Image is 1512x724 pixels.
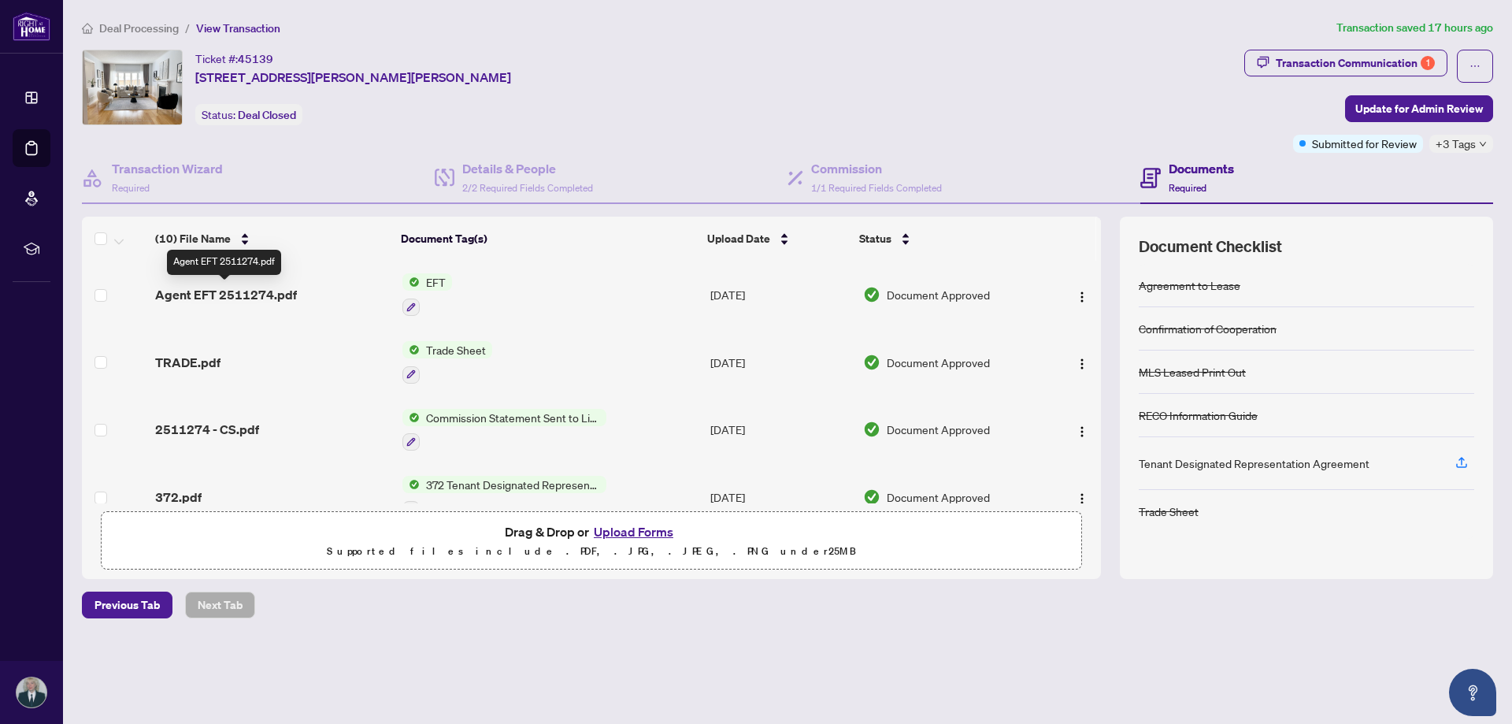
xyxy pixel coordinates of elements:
[505,522,678,542] span: Drag & Drop or
[1336,19,1493,37] article: Transaction saved 17 hours ago
[1139,455,1369,472] div: Tenant Designated Representation Agreement
[589,522,678,542] button: Upload Forms
[1355,96,1483,121] span: Update for Admin Review
[462,182,593,194] span: 2/2 Required Fields Completed
[155,285,297,304] span: Agent EFT 2511274.pdf
[1169,182,1206,194] span: Required
[887,488,990,506] span: Document Approved
[1169,159,1234,178] h4: Documents
[863,421,880,438] img: Document Status
[402,273,420,291] img: Status Icon
[811,159,942,178] h4: Commission
[1076,358,1088,370] img: Logo
[1069,485,1095,510] button: Logo
[112,159,223,178] h4: Transaction Wizard
[149,217,395,261] th: (10) File Name
[1449,669,1496,716] button: Open asap
[1276,50,1435,76] div: Transaction Communication
[402,341,420,358] img: Status Icon
[155,420,259,439] span: 2511274 - CS.pdf
[420,273,452,291] span: EFT
[1139,320,1277,337] div: Confirmation of Cooperation
[402,409,420,426] img: Status Icon
[155,488,202,507] span: 372.pdf
[99,21,179,35] span: Deal Processing
[704,261,857,329] td: [DATE]
[420,476,606,493] span: 372 Tenant Designated Representation Agreement - Authority for Lease or Purchase
[402,273,452,316] button: Status IconEFT
[195,104,302,125] div: Status:
[402,409,606,451] button: Status IconCommission Statement Sent to Listing Brokerage
[1345,95,1493,122] button: Update for Admin Review
[196,21,280,35] span: View Transaction
[185,592,255,618] button: Next Tab
[1469,61,1480,72] span: ellipsis
[887,354,990,371] span: Document Approved
[887,286,990,303] span: Document Approved
[13,12,50,41] img: logo
[1436,135,1476,153] span: +3 Tags
[1076,291,1088,303] img: Logo
[1076,425,1088,438] img: Logo
[111,542,1072,561] p: Supported files include .PDF, .JPG, .JPEG, .PNG under 25 MB
[863,354,880,371] img: Document Status
[1312,135,1417,152] span: Submitted for Review
[859,230,891,247] span: Status
[238,108,296,122] span: Deal Closed
[1139,236,1282,258] span: Document Checklist
[853,217,1043,261] th: Status
[1139,503,1199,520] div: Trade Sheet
[887,421,990,438] span: Document Approved
[704,463,857,531] td: [DATE]
[395,217,702,261] th: Document Tag(s)
[1421,56,1435,70] div: 1
[238,52,273,66] span: 45139
[1139,407,1258,424] div: RECO Information Guide
[1244,50,1447,76] button: Transaction Communication1
[704,329,857,396] td: [DATE]
[1139,363,1246,381] div: MLS Leased Print Out
[811,182,942,194] span: 1/1 Required Fields Completed
[82,23,93,34] span: home
[1069,417,1095,442] button: Logo
[82,592,172,618] button: Previous Tab
[195,50,273,68] div: Ticket #:
[704,396,857,464] td: [DATE]
[94,592,160,618] span: Previous Tab
[102,512,1081,570] span: Drag & Drop orUpload FormsSupported files include .PDF, .JPG, .JPEG, .PNG under25MB
[402,476,606,518] button: Status Icon372 Tenant Designated Representation Agreement - Authority for Lease or Purchase
[1069,350,1095,375] button: Logo
[185,19,190,37] li: /
[195,68,511,87] span: [STREET_ADDRESS][PERSON_NAME][PERSON_NAME]
[1479,140,1487,148] span: down
[155,230,231,247] span: (10) File Name
[17,678,46,707] img: Profile Icon
[863,488,880,506] img: Document Status
[155,353,220,372] span: TRADE.pdf
[1069,282,1095,307] button: Logo
[701,217,853,261] th: Upload Date
[863,286,880,303] img: Document Status
[420,409,606,426] span: Commission Statement Sent to Listing Brokerage
[402,476,420,493] img: Status Icon
[112,182,150,194] span: Required
[420,341,492,358] span: Trade Sheet
[83,50,182,124] img: IMG-N12265444_1.jpg
[1139,277,1240,294] div: Agreement to Lease
[707,230,770,247] span: Upload Date
[402,341,492,384] button: Status IconTrade Sheet
[167,250,281,275] div: Agent EFT 2511274.pdf
[1076,492,1088,505] img: Logo
[462,159,593,178] h4: Details & People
